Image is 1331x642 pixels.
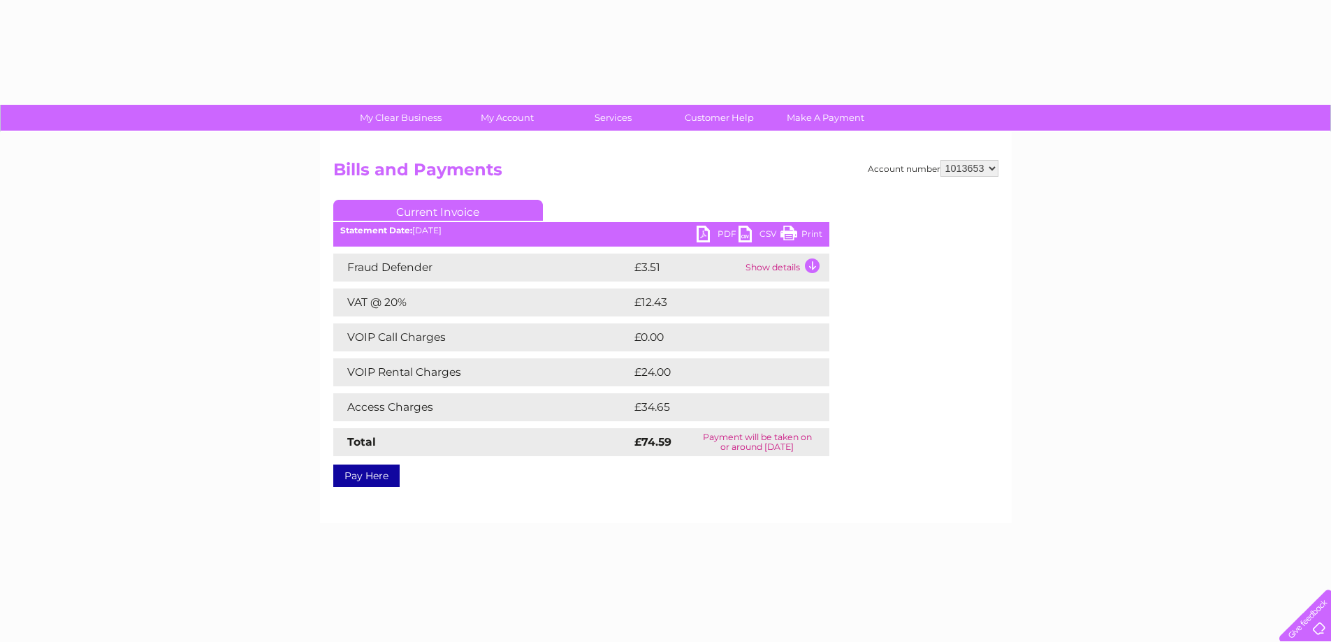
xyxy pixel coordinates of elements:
[555,105,671,131] a: Services
[449,105,565,131] a: My Account
[333,358,631,386] td: VOIP Rental Charges
[739,226,780,246] a: CSV
[742,254,829,282] td: Show details
[662,105,777,131] a: Customer Help
[347,435,376,448] strong: Total
[333,226,829,235] div: [DATE]
[340,225,412,235] b: Statement Date:
[333,323,631,351] td: VOIP Call Charges
[631,254,742,282] td: £3.51
[868,160,998,177] div: Account number
[343,105,458,131] a: My Clear Business
[634,435,671,448] strong: £74.59
[780,226,822,246] a: Print
[768,105,883,131] a: Make A Payment
[333,289,631,316] td: VAT @ 20%
[333,465,400,487] a: Pay Here
[631,358,802,386] td: £24.00
[333,254,631,282] td: Fraud Defender
[631,393,801,421] td: £34.65
[685,428,829,456] td: Payment will be taken on or around [DATE]
[333,200,543,221] a: Current Invoice
[333,160,998,187] h2: Bills and Payments
[631,289,800,316] td: £12.43
[697,226,739,246] a: PDF
[631,323,797,351] td: £0.00
[333,393,631,421] td: Access Charges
